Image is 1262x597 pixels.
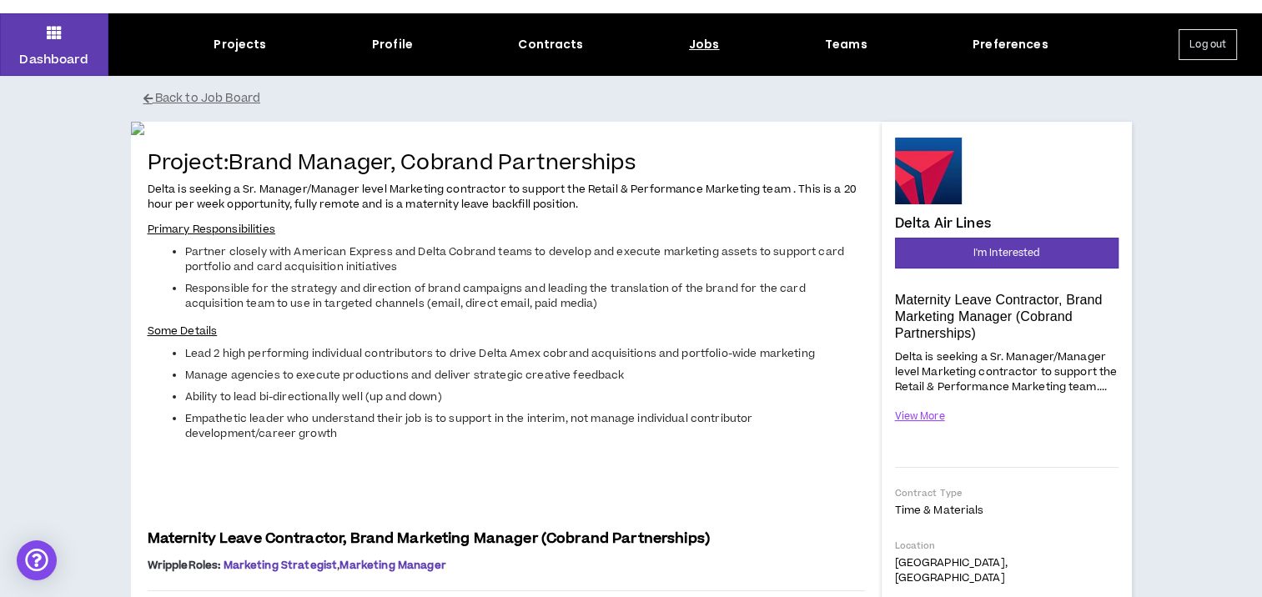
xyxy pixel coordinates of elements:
[339,558,445,573] span: Marketing Manager
[131,122,882,135] img: If5NRre97O0EyGp9LF2GTzGWhqxOdcSwmBf3ATVg.jpg
[518,36,583,53] div: Contracts
[185,368,625,383] span: Manage agencies to execute productions and deliver strategic creative feedback
[1179,29,1237,60] button: Log out
[185,389,442,404] span: Ability to lead bi-directionally well (up and down)
[895,348,1119,395] p: Delta is seeking a Sr. Manager/Manager level Marketing contractor to support the Retail & Perform...
[148,529,710,549] span: Maternity Leave Contractor, Brand Marketing Manager (Cobrand Partnerships)
[19,51,88,68] p: Dashboard
[17,540,57,580] div: Open Intercom Messenger
[895,539,1119,552] p: Location
[895,402,945,431] button: View More
[185,411,753,441] span: Empathetic leader who understand their job is to support in the interim, not manage individual co...
[372,36,413,53] div: Profile
[185,346,815,361] span: Lead 2 high performing individual contributors to drive Delta Amex cobrand acquisitions and portf...
[148,559,865,572] p: ,
[895,292,1119,342] p: Maternity Leave Contractor, Brand Marketing Manager (Cobrand Partnerships)
[214,36,266,53] div: Projects
[973,36,1048,53] div: Preferences
[148,222,275,237] span: Primary Responsibilities
[148,558,221,573] span: Wripple Roles :
[223,558,337,573] span: Marketing Strategist
[895,555,1119,585] p: [GEOGRAPHIC_DATA], [GEOGRAPHIC_DATA]
[895,503,1119,518] p: Time & Materials
[895,487,1119,499] p: Contract Type
[148,324,218,339] span: Some Details
[148,152,865,176] h4: Project: Brand Manager, Cobrand Partnerships
[185,281,806,311] span: Responsible for the strategy and direction of brand campaigns and leading the translation of the ...
[825,36,867,53] div: Teams
[895,238,1119,268] button: I'm Interested
[973,245,1040,261] span: I'm Interested
[143,84,1144,113] button: Back to Job Board
[895,216,991,231] h4: Delta Air Lines
[185,244,844,274] span: Partner closely with American Express and Delta Cobrand teams to develop and execute marketing as...
[148,182,856,212] span: Delta is seeking a Sr. Manager/Manager level Marketing contractor to support the Retail & Perform...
